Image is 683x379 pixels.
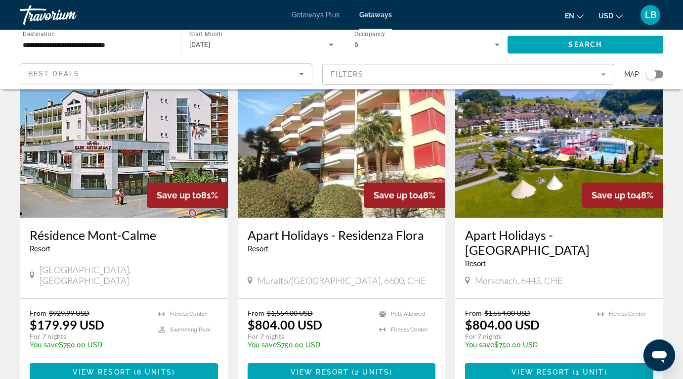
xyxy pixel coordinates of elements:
button: Change language [565,8,584,23]
span: USD [598,12,613,20]
span: Fitness Center [170,311,207,317]
span: $929.99 USD [49,309,89,317]
button: Filter [322,63,615,85]
p: $750.00 USD [30,341,148,349]
p: For 7 nights [30,332,148,341]
span: Resort [465,260,486,268]
img: 3466E01X.jpg [20,59,228,218]
span: [DATE] [189,41,211,48]
span: 2 units [355,368,389,376]
a: Getaways Plus [292,11,340,19]
p: For 7 nights [248,332,370,341]
span: ( ) [570,368,607,376]
p: For 7 nights [465,332,587,341]
button: Change currency [598,8,623,23]
span: Best Deals [28,70,80,78]
div: 48% [364,183,445,208]
span: Save up to [157,190,201,200]
span: From [30,309,46,317]
span: View Resort [73,368,131,376]
a: Getaways [359,11,392,19]
p: $179.99 USD [30,317,104,332]
span: Fitness Center [609,311,646,317]
iframe: Schaltfläche zum Öffnen des Messaging-Fensters [643,339,675,371]
span: Save up to [592,190,636,200]
span: Fitness Center [391,327,428,333]
span: You save [465,341,494,349]
span: You save [30,341,59,349]
p: $750.00 USD [465,341,587,349]
button: Search [508,36,664,53]
span: ( ) [349,368,392,376]
a: Résidence Mont-Calme [30,228,218,242]
button: User Menu [638,4,663,25]
span: Map [624,67,639,81]
span: $1,554.00 USD [484,309,530,317]
span: Swimming Pool [170,327,211,333]
span: en [565,12,574,20]
span: Occupancy [354,31,385,38]
span: $1,554.00 USD [267,309,313,317]
span: Pets Allowed [391,311,425,317]
span: 6 [354,41,358,48]
div: 81% [147,183,228,208]
span: 8 units [137,368,172,376]
img: ii_sws1.jpg [455,59,663,218]
span: Start Month [189,31,222,38]
a: Travorium [20,2,119,28]
p: $804.00 USD [465,317,540,332]
span: Resort [30,245,50,253]
span: Save up to [374,190,418,200]
span: Morschach, 6443, CHE [475,275,563,286]
span: You save [248,341,277,349]
div: 48% [582,183,663,208]
span: View Resort [291,368,349,376]
span: LB [645,10,656,20]
mat-select: Sort by [28,68,304,80]
span: From [465,309,482,317]
a: Apart Holidays - Residenza Flora [248,228,436,242]
p: $750.00 USD [248,341,370,349]
span: 1 unit [576,368,604,376]
span: Resort [248,245,268,253]
span: [GEOGRAPHIC_DATA], [GEOGRAPHIC_DATA] [40,264,218,286]
img: ii_rfl1.jpg [238,59,446,218]
p: $804.00 USD [248,317,322,332]
span: Destination [23,30,55,37]
span: View Resort [512,368,570,376]
span: Muralto/[GEOGRAPHIC_DATA], 6600, CHE [257,275,426,286]
a: Apart Holidays - [GEOGRAPHIC_DATA] [465,228,653,257]
span: From [248,309,264,317]
span: Search [568,41,602,48]
span: ( ) [131,368,175,376]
